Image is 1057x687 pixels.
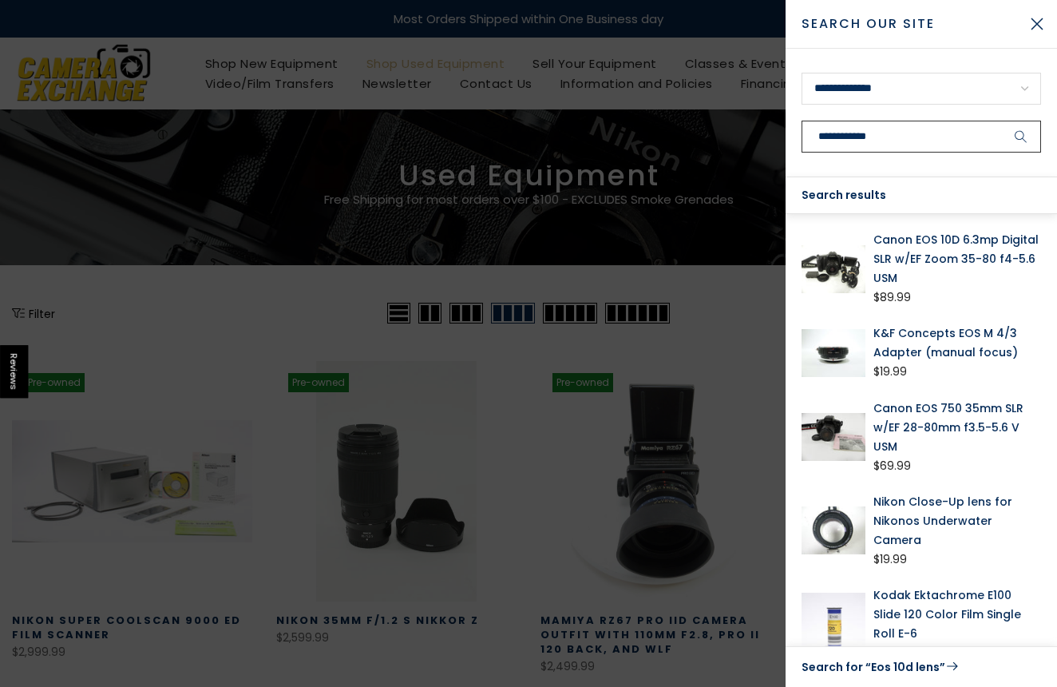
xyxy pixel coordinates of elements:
div: $19.99 [873,362,907,382]
a: Kodak Ektachrome E100 Slide 120 Color Film Single Roll E-6 [873,586,1041,643]
a: K&F Concepts EOS M 4/3 Adapter (manual focus) [873,324,1041,362]
img: Kodak Ektachrome E100 Slide 120 Color Film Single Roll E-6 Film - Medium Format Film Kodak EKF873... [802,586,865,663]
div: Search results [786,177,1057,214]
img: Canon EOS 10D 6.3mp Digital SLR w/EF Zoom 35-80 f4-5.6 USM Digital Cameras - Digital SLR Cameras ... [802,230,865,308]
img: K&F Concepts EOS M 4/3 Adapter (manual focus) Lens Adapters and Extenders K&F Concept EOS4343 [802,324,865,382]
span: Search Our Site [802,14,1017,34]
img: Nikon Close-Up lens for Nikonos Underwater Camera Underwater Equipment Nikon 128397 [802,492,865,570]
a: Nikon Close-Up lens for Nikonos Underwater Camera [873,492,1041,550]
button: Close Search [1017,4,1057,44]
div: $22.80 [873,643,909,663]
div: $69.99 [873,456,911,476]
a: Canon EOS 10D 6.3mp Digital SLR w/EF Zoom 35-80 f4-5.6 USM [873,230,1041,288]
img: Canon EOS 750 35mm SLR w/EF 28-80mm f3.5-5.6 V USM 35mm Film Cameras - 35mm SLR Cameras Canon 134... [802,399,865,476]
a: Canon EOS 750 35mm SLR w/EF 28-80mm f3.5-5.6 V USM [873,399,1041,456]
div: $19.99 [873,550,907,570]
div: $89.99 [873,288,911,308]
a: Search for “Eos 10d lens” [802,657,1041,677]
